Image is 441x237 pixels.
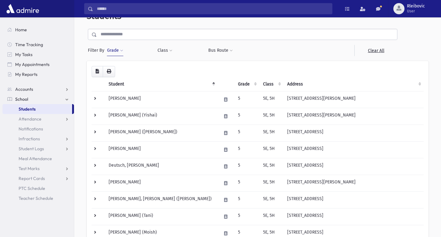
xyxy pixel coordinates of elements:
[283,191,424,208] td: [STREET_ADDRESS]
[283,141,424,158] td: [STREET_ADDRESS]
[259,91,283,108] td: 5E, 5H
[234,108,260,125] td: 5
[19,106,36,112] span: Students
[93,3,332,14] input: Search
[5,2,41,15] img: AdmirePro
[2,59,74,69] a: My Appointments
[407,9,425,14] span: User
[2,104,72,114] a: Students
[103,66,115,77] button: Print
[2,50,74,59] a: My Tasks
[105,125,218,141] td: [PERSON_NAME] ([PERSON_NAME])
[2,69,74,79] a: My Reports
[283,91,424,108] td: [STREET_ADDRESS][PERSON_NAME]
[105,91,218,108] td: [PERSON_NAME]
[2,164,74,173] a: Test Marks
[283,208,424,225] td: [STREET_ADDRESS]
[234,141,260,158] td: 5
[283,77,424,91] th: Address: activate to sort column ascending
[15,72,37,77] span: My Reports
[2,193,74,203] a: Teacher Schedule
[105,77,218,91] th: Student: activate to sort column descending
[105,158,218,175] td: Deutsch, [PERSON_NAME]
[259,108,283,125] td: 5E, 5H
[234,208,260,225] td: 5
[2,134,74,144] a: Infractions
[259,141,283,158] td: 5E, 5H
[19,186,45,191] span: PTC Schedule
[2,40,74,50] a: Time Tracking
[105,208,218,225] td: [PERSON_NAME] (Tani)
[234,77,260,91] th: Grade: activate to sort column ascending
[234,191,260,208] td: 5
[234,158,260,175] td: 5
[234,125,260,141] td: 5
[15,86,33,92] span: Accounts
[283,108,424,125] td: [STREET_ADDRESS][PERSON_NAME]
[19,166,40,171] span: Test Marks
[19,136,40,142] span: Infractions
[2,114,74,124] a: Attendance
[354,45,397,56] a: Clear All
[105,141,218,158] td: [PERSON_NAME]
[283,175,424,191] td: [STREET_ADDRESS][PERSON_NAME]
[19,176,45,181] span: Report Cards
[234,175,260,191] td: 5
[88,47,107,54] span: Filter By
[105,108,218,125] td: [PERSON_NAME] (Yishai)
[234,91,260,108] td: 5
[283,158,424,175] td: [STREET_ADDRESS]
[19,146,44,151] span: Student Logs
[15,52,32,57] span: My Tasks
[2,124,74,134] a: Notifications
[283,125,424,141] td: [STREET_ADDRESS]
[407,4,425,9] span: Rleibovic
[259,208,283,225] td: 5E, 5H
[259,125,283,141] td: 5E, 5H
[259,77,283,91] th: Class: activate to sort column ascending
[157,45,173,56] button: Class
[105,191,218,208] td: [PERSON_NAME], [PERSON_NAME] ([PERSON_NAME])
[2,154,74,164] a: Meal Attendance
[107,45,123,56] button: Grade
[2,94,74,104] a: School
[15,96,28,102] span: School
[259,175,283,191] td: 5E, 5H
[208,45,233,56] button: Bus Route
[2,84,74,94] a: Accounts
[259,158,283,175] td: 5E, 5H
[92,66,103,77] button: CSV
[2,25,74,35] a: Home
[259,191,283,208] td: 5E, 5H
[15,27,27,33] span: Home
[19,195,53,201] span: Teacher Schedule
[19,126,43,132] span: Notifications
[2,173,74,183] a: Report Cards
[2,144,74,154] a: Student Logs
[15,42,43,47] span: Time Tracking
[19,156,52,161] span: Meal Attendance
[19,116,41,122] span: Attendance
[15,62,50,67] span: My Appointments
[105,175,218,191] td: [PERSON_NAME]
[2,183,74,193] a: PTC Schedule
